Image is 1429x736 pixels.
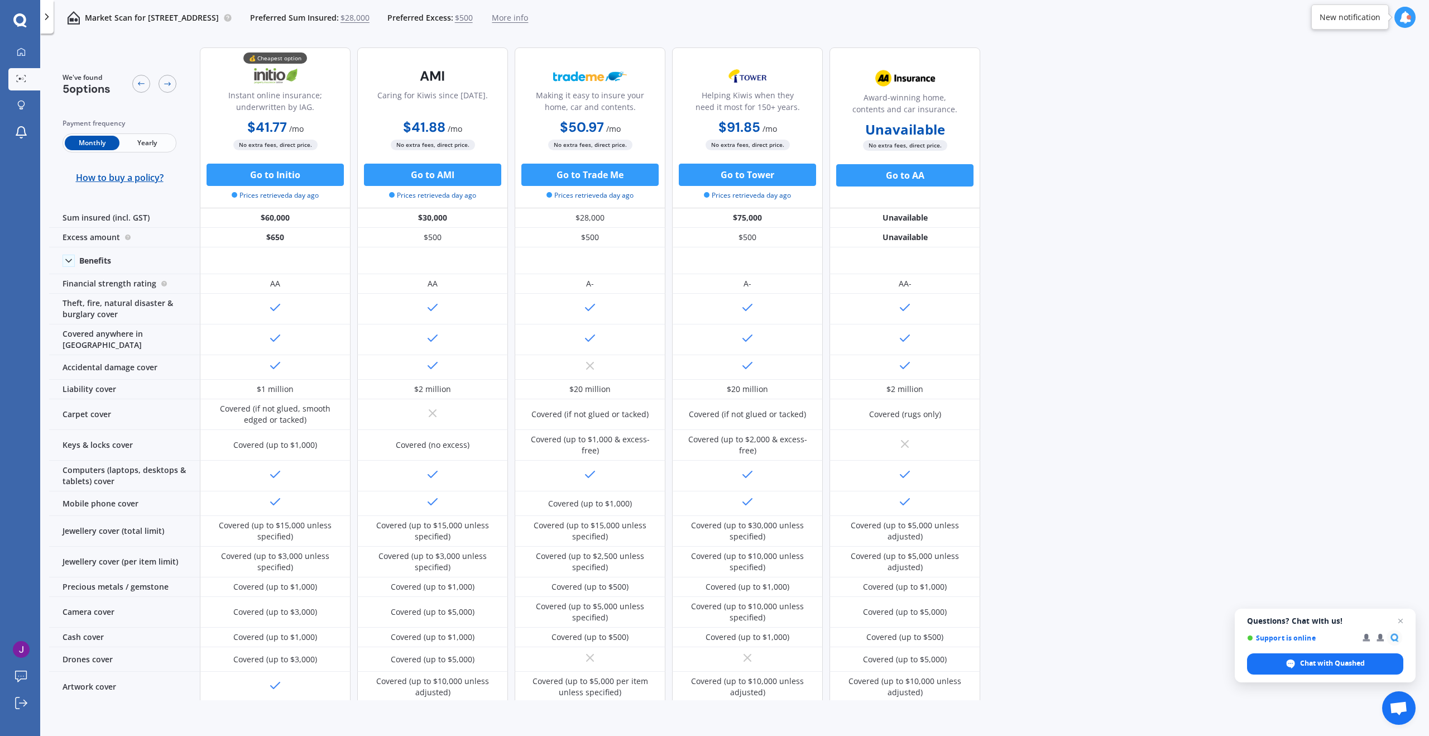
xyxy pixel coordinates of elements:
div: Covered (up to $5,000) [391,654,474,665]
div: Covered (up to $1,000) [233,439,317,451]
div: Covered (up to $3,000) [233,654,317,665]
img: home-and-contents.b802091223b8502ef2dd.svg [67,11,80,25]
div: Covered (if not glued or tacked) [689,409,806,420]
div: Covered (up to $15,000 unless specified) [366,520,500,542]
div: Covered (up to $1,000) [548,498,632,509]
span: No extra fees, direct price. [233,140,318,150]
div: Camera cover [49,597,200,628]
span: How to buy a policy? [76,172,164,183]
img: Tower.webp [711,62,784,90]
span: No extra fees, direct price. [548,140,632,150]
div: $75,000 [672,208,823,228]
div: A- [586,278,594,289]
div: Sum insured (incl. GST) [49,208,200,228]
img: AA.webp [868,64,942,92]
span: Monthly [65,136,119,150]
div: Covered (up to $5,000 unless specified) [523,601,657,623]
span: Support is online [1247,634,1355,642]
span: Chat with Quashed [1300,658,1365,668]
div: $2 million [414,384,451,395]
span: Prices retrieved a day ago [232,190,319,200]
div: Covered (up to $500) [866,632,943,643]
div: Covered (up to $10,000 unless adjusted) [680,676,814,698]
div: Award-winning home, contents and car insurance. [839,92,971,120]
div: Covered (up to $5,000 per item unless specified) [523,676,657,698]
span: / mo [289,123,304,134]
div: Covered (up to $1,000) [706,632,789,643]
span: Prices retrieved a day ago [704,190,791,200]
p: Market Scan for [STREET_ADDRESS] [85,12,219,23]
div: Payment frequency [63,118,176,129]
div: Liability cover [49,380,200,399]
span: 5 options [63,82,111,96]
div: Jewellery cover (per item limit) [49,547,200,577]
div: Benefits [79,256,111,266]
div: $60,000 [200,208,351,228]
div: Mobile phone cover [49,491,200,516]
div: $500 [357,228,508,247]
div: Covered (up to $2,500 unless specified) [523,551,657,573]
span: / mo [448,123,462,134]
div: Covered (up to $1,000) [706,581,789,592]
div: Precious metals / gemstone [49,577,200,597]
div: Accidental damage cover [49,355,200,380]
div: Covered (up to $10,000 unless specified) [680,601,814,623]
button: Go to AMI [364,164,501,186]
div: Unavailable [829,208,980,228]
span: We've found [63,73,111,83]
b: $41.88 [403,118,445,136]
div: Covered (up to $1,000) [391,632,474,643]
span: Close chat [1394,614,1407,628]
div: Covered (up to $1,000) [391,581,474,592]
div: Covered (up to $5,000 unless adjusted) [838,551,972,573]
span: Yearly [119,136,174,150]
div: Financial strength rating [49,274,200,294]
div: Covered anywhere in [GEOGRAPHIC_DATA] [49,324,200,355]
div: AA- [899,278,912,289]
b: $91.85 [718,118,760,136]
span: Preferred Excess: [387,12,453,23]
div: Covered (up to $30,000 unless specified) [680,520,814,542]
div: $28,000 [515,208,665,228]
div: Covered (up to $5,000) [863,654,947,665]
div: Open chat [1382,691,1416,725]
span: Prices retrieved a day ago [389,190,476,200]
span: / mo [763,123,777,134]
div: Covered (no excess) [396,439,469,451]
div: AA [428,278,438,289]
div: Excess amount [49,228,200,247]
b: Unavailable [865,124,945,135]
div: Covered (up to $3,000 unless specified) [366,551,500,573]
div: Covered (up to $1,000) [863,581,947,592]
b: $41.77 [247,118,287,136]
div: Covered (up to $15,000 unless specified) [523,520,657,542]
div: $20 million [727,384,768,395]
div: Carpet cover [49,399,200,430]
img: ACg8ocKdDPs1SXrflZ2Rif-qKRPGS7mH5D5Zucf8Hh_GfLZbE4infg=s96-c [13,641,30,658]
div: Making it easy to insure your home, car and contents. [524,89,656,117]
span: Preferred Sum Insured: [250,12,339,23]
span: No extra fees, direct price. [863,140,947,151]
div: Covered (rugs only) [869,409,941,420]
div: Covered (up to $10,000 unless adjusted) [366,676,500,698]
div: Covered (if not glued, smooth edged or tacked) [208,403,342,426]
button: Go to Initio [207,164,344,186]
div: Covered (up to $500) [552,581,629,592]
div: Covered (up to $10,000 unless adjusted) [838,676,972,698]
div: Instant online insurance; underwritten by IAG. [209,89,341,117]
div: Covered (up to $1,000 & excess-free) [523,434,657,456]
div: Covered (up to $3,000) [233,606,317,618]
div: Drones cover [49,647,200,672]
div: Caring for Kiwis since [DATE]. [377,89,488,117]
div: Covered (up to $5,000 unless adjusted) [838,520,972,542]
button: Go to AA [836,164,974,187]
span: No extra fees, direct price. [391,140,475,150]
div: Covered (up to $3,000 unless specified) [208,551,342,573]
span: $28,000 [341,12,370,23]
span: Questions? Chat with us! [1247,616,1403,625]
div: Covered (up to $500) [552,632,629,643]
button: Go to Tower [679,164,816,186]
div: AA [270,278,280,289]
img: AMI-text-1.webp [396,62,469,90]
div: Chat with Quashed [1247,653,1403,675]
